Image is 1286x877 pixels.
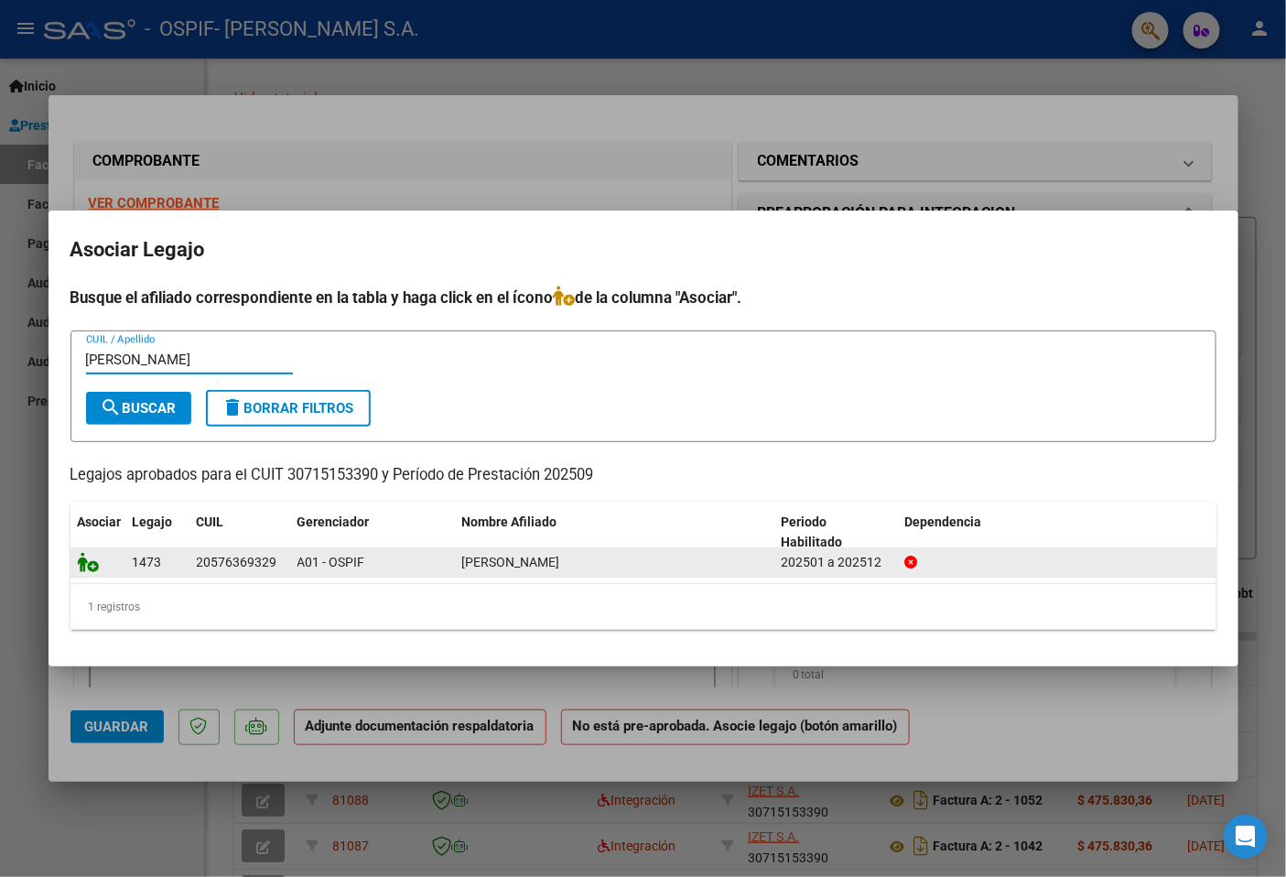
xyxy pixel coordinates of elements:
[125,503,189,563] datatable-header-cell: Legajo
[1224,815,1268,859] div: Open Intercom Messenger
[297,514,370,529] span: Gerenciador
[455,503,774,563] datatable-header-cell: Nombre Afiliado
[70,584,1216,630] div: 1 registros
[133,555,162,569] span: 1473
[781,552,890,573] div: 202501 a 202512
[904,514,981,529] span: Dependencia
[297,555,365,569] span: A01 - OSPIF
[462,555,560,569] span: CARRIZO FABRICIO JULIAN
[462,514,557,529] span: Nombre Afiliado
[189,503,290,563] datatable-header-cell: CUIL
[70,464,1216,487] p: Legajos aprobados para el CUIT 30715153390 y Período de Prestación 202509
[222,396,244,418] mat-icon: delete
[290,503,455,563] datatable-header-cell: Gerenciador
[197,552,277,573] div: 20576369329
[206,390,371,427] button: Borrar Filtros
[70,503,125,563] datatable-header-cell: Asociar
[101,400,177,417] span: Buscar
[781,514,842,550] span: Periodo Habilitado
[773,503,897,563] datatable-header-cell: Periodo Habilitado
[86,392,191,425] button: Buscar
[197,514,224,529] span: CUIL
[133,514,173,529] span: Legajo
[222,400,354,417] span: Borrar Filtros
[70,286,1216,309] h4: Busque el afiliado correspondiente en la tabla y haga click en el ícono de la columna "Asociar".
[78,514,122,529] span: Asociar
[101,396,123,418] mat-icon: search
[70,233,1216,267] h2: Asociar Legajo
[897,503,1216,563] datatable-header-cell: Dependencia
